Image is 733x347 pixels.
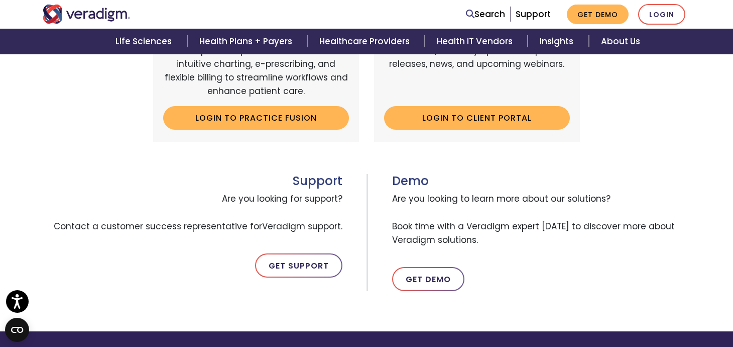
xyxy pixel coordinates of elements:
[5,318,29,342] button: Open CMP widget
[163,16,349,98] p: A cloud-based, easy-to-use EHR and billing services platform tailored for independent practices. ...
[187,29,307,54] a: Health Plans + Payers
[262,220,342,232] span: Veradigm support.
[307,29,425,54] a: Healthcare Providers
[43,174,342,189] h3: Support
[43,188,342,237] span: Are you looking for support? Contact a customer success representative for
[425,29,528,54] a: Health IT Vendors
[392,174,690,189] h3: Demo
[528,29,588,54] a: Insights
[589,29,652,54] a: About Us
[103,29,187,54] a: Life Sciences
[392,188,690,251] span: Are you looking to learn more about our solutions? Book time with a Veradigm expert [DATE] to dis...
[255,253,342,278] a: Get Support
[638,4,685,25] a: Login
[567,5,629,24] a: Get Demo
[466,8,505,21] a: Search
[392,267,464,291] a: Get Demo
[384,16,570,98] p: An online portal for Veradigm customers to connect with peers, ask questions, share ideas, and st...
[384,106,570,129] a: Login to Client Portal
[516,8,551,20] a: Support
[163,106,349,129] a: Login to Practice Fusion
[43,5,131,24] img: Veradigm logo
